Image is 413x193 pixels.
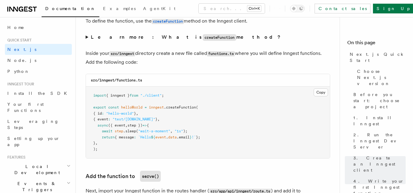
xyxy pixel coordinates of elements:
span: }; [196,135,200,139]
span: ; [162,93,164,98]
a: Contact sales [315,4,371,13]
span: , [170,129,172,133]
span: step }) [127,123,142,127]
strong: Learn more: What is method? [91,34,282,40]
a: Setting up your app [5,133,72,150]
span: "./client" [140,93,162,98]
span: } [134,111,136,116]
span: Node.js [7,58,36,63]
span: 2. Run the Inngest Dev Server [353,132,406,150]
span: import [93,93,106,98]
a: Next.js [5,44,72,55]
span: { [147,123,149,127]
a: Before you start: choose a project [351,89,406,112]
a: Home [5,22,72,33]
span: event [155,135,166,139]
span: return [102,135,115,139]
span: . [166,135,168,139]
span: Next.js Quick Start [350,51,406,63]
span: : [108,117,110,121]
p: Inside your directory create a new file called where you will define Inngest functions. Add the f... [86,49,330,66]
span: Local Development [5,163,67,176]
a: 3. Create an Inngest client [351,152,406,176]
span: ${ [151,135,155,139]
button: Local Development [5,161,72,178]
span: .createFunction [164,105,196,109]
button: Search...Ctrl+K [199,4,265,13]
span: `Hello [138,135,151,139]
a: Choose Next.js version [355,66,406,89]
span: async [98,123,108,127]
a: Python [5,66,72,77]
span: Choose Next.js version [357,68,406,87]
span: Inngest tour [5,82,34,87]
span: = [145,105,147,109]
span: const [108,105,119,109]
span: { message [115,135,134,139]
span: .sleep [123,129,136,133]
span: helloWorld [121,105,142,109]
a: Leveraging Steps [5,116,72,133]
a: Install the SDK [5,88,72,99]
span: Features [5,155,25,160]
button: Toggle dark mode [290,5,305,12]
a: createFunction [152,18,184,24]
a: 1. Install Inngest [351,112,406,129]
span: from [130,93,138,98]
summary: Learn more: What iscreateFunctionmethod? [86,33,330,42]
span: "wait-a-moment" [138,129,170,133]
span: await [102,129,112,133]
a: Examples [99,2,139,16]
span: Before you start: choose a project [353,91,406,110]
span: inngest [149,105,164,109]
span: => [142,123,147,127]
code: src/inngest [109,51,135,56]
a: 2. Run the Inngest Dev Server [351,129,406,152]
h4: On this page [347,39,406,49]
span: "hello-world" [106,111,134,116]
code: functions.ts [207,51,235,56]
span: } [155,117,157,121]
span: Quick start [5,38,31,43]
span: Home [7,24,24,30]
span: 3. Create an Inngest client [353,155,406,173]
span: Events & Triggers [5,180,67,193]
code: serve() [140,171,161,182]
span: Python [7,69,30,74]
span: "test/[DOMAIN_NAME]" [112,117,155,121]
code: src/inngest/functions.ts [91,78,142,82]
code: createFunction [152,19,184,24]
span: Your first Functions [7,102,44,113]
span: ); [93,147,98,151]
span: Documentation [45,6,96,11]
span: , [125,123,127,127]
span: !` [192,135,196,139]
span: Examples [103,6,136,11]
span: ); [183,129,187,133]
p: To define the function, use the method on the Inngest client. [86,17,330,26]
a: Documentation [42,2,99,17]
span: } [93,141,95,145]
a: AgentKit [139,2,179,16]
span: .email [177,135,190,139]
a: Next.js Quick Start [347,49,406,66]
span: data [168,135,177,139]
span: export [93,105,106,109]
span: step [115,129,123,133]
a: Your first Functions [5,99,72,116]
span: , [157,117,160,121]
span: ({ event [108,123,125,127]
kbd: Ctrl+K [247,5,261,12]
span: Install the SDK [7,91,71,96]
a: Add the function toserve() [86,171,161,182]
span: Leveraging Steps [7,119,59,130]
span: { id [93,111,102,116]
span: { event [93,117,108,121]
span: AgentKit [143,6,175,11]
button: Copy [314,88,328,96]
span: : [134,135,136,139]
span: } [190,135,192,139]
span: ( [196,105,198,109]
span: Setting up your app [7,136,60,147]
span: , [136,111,138,116]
